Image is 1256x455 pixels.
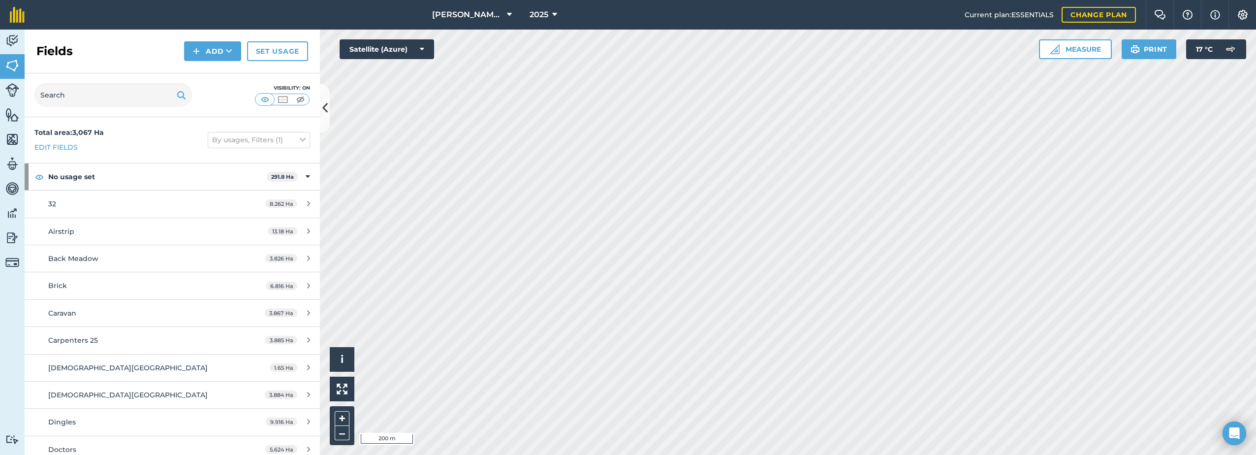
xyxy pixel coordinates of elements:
[1237,10,1249,20] img: A cog icon
[34,142,78,153] a: Edit fields
[268,227,297,235] span: 13.18 Ha
[247,41,308,61] a: Set usage
[5,107,19,122] img: svg+xml;base64,PHN2ZyB4bWxucz0iaHR0cDovL3d3dy53My5vcmcvMjAwMC9zdmciIHdpZHRoPSI1NiIgaGVpZ2h0PSI2MC...
[25,382,320,408] a: [DEMOGRAPHIC_DATA][GEOGRAPHIC_DATA]3.884 Ha
[25,218,320,245] a: Airstrip13.18 Ha
[48,199,56,208] span: 32
[34,128,104,137] strong: Total area : 3,067 Ha
[1221,39,1240,59] img: svg+xml;base64,PD94bWwgdmVyc2lvbj0iMS4wIiBlbmNvZGluZz0idXRmLTgiPz4KPCEtLSBHZW5lcmF0b3I6IEFkb2JlIE...
[48,309,76,318] span: Caravan
[1210,9,1220,21] img: svg+xml;base64,PHN2ZyB4bWxucz0iaHR0cDovL3d3dy53My5vcmcvMjAwMC9zdmciIHdpZHRoPSIxNyIgaGVpZ2h0PSIxNy...
[432,9,503,21] span: [PERSON_NAME] Farm Life
[337,384,347,394] img: Four arrows, one pointing top left, one top right, one bottom right and the last bottom left
[184,41,241,61] button: Add
[25,300,320,326] a: Caravan3.867 Ha
[25,327,320,354] a: Carpenters 253.885 Ha
[5,132,19,147] img: svg+xml;base64,PHN2ZyB4bWxucz0iaHR0cDovL3d3dy53My5vcmcvMjAwMC9zdmciIHdpZHRoPSI1NiIgaGVpZ2h0PSI2MC...
[1039,39,1112,59] button: Measure
[48,363,208,372] span: [DEMOGRAPHIC_DATA][GEOGRAPHIC_DATA]
[5,435,19,444] img: svg+xml;base64,PD94bWwgdmVyc2lvbj0iMS4wIiBlbmNvZGluZz0idXRmLTgiPz4KPCEtLSBHZW5lcmF0b3I6IEFkb2JlIE...
[48,418,76,426] span: Dingles
[5,181,19,196] img: svg+xml;base64,PD94bWwgdmVyc2lvbj0iMS4wIiBlbmNvZGluZz0idXRmLTgiPz4KPCEtLSBHZW5lcmF0b3I6IEFkb2JlIE...
[5,83,19,97] img: svg+xml;base64,PD94bWwgdmVyc2lvbj0iMS4wIiBlbmNvZGluZz0idXRmLTgiPz4KPCEtLSBHZW5lcmF0b3I6IEFkb2JlIE...
[1130,43,1140,55] img: svg+xml;base64,PHN2ZyB4bWxucz0iaHR0cDovL3d3dy53My5vcmcvMjAwMC9zdmciIHdpZHRoPSIxOSIgaGVpZ2h0PSIyNC...
[1154,10,1166,20] img: Two speech bubbles overlapping with the left bubble in the forefront
[208,132,310,148] button: By usages, Filters (1)
[1182,10,1193,20] img: A question mark icon
[1122,39,1177,59] button: Print
[294,95,307,104] img: svg+xml;base64,PHN2ZyB4bWxucz0iaHR0cDovL3d3dy53My5vcmcvMjAwMC9zdmciIHdpZHRoPSI1MCIgaGVpZ2h0PSI0MC...
[1196,39,1213,59] span: 17 ° C
[25,272,320,299] a: Brick6.816 Ha
[48,336,98,345] span: Carpenters 25
[330,347,354,372] button: i
[265,254,297,262] span: 3.826 Ha
[335,411,349,426] button: +
[265,309,297,317] span: 3.867 Ha
[5,58,19,73] img: svg+xml;base64,PHN2ZyB4bWxucz0iaHR0cDovL3d3dy53My5vcmcvMjAwMC9zdmciIHdpZHRoPSI1NiIgaGVpZ2h0PSI2MC...
[5,157,19,171] img: svg+xml;base64,PD94bWwgdmVyc2lvbj0iMS4wIiBlbmNvZGluZz0idXRmLTgiPz4KPCEtLSBHZW5lcmF0b3I6IEFkb2JlIE...
[1050,44,1060,54] img: Ruler icon
[48,227,74,236] span: Airstrip
[35,171,44,183] img: svg+xml;base64,PHN2ZyB4bWxucz0iaHR0cDovL3d3dy53My5vcmcvMjAwMC9zdmciIHdpZHRoPSIxOCIgaGVpZ2h0PSIyNC...
[266,282,297,290] span: 6.816 Ha
[265,390,297,399] span: 3.884 Ha
[48,281,67,290] span: Brick
[259,95,271,104] img: svg+xml;base64,PHN2ZyB4bWxucz0iaHR0cDovL3d3dy53My5vcmcvMjAwMC9zdmciIHdpZHRoPSI1MCIgaGVpZ2h0PSI0MC...
[5,206,19,221] img: svg+xml;base64,PD94bWwgdmVyc2lvbj0iMS4wIiBlbmNvZGluZz0idXRmLTgiPz4KPCEtLSBHZW5lcmF0b3I6IEFkb2JlIE...
[266,418,297,426] span: 9.916 Ha
[277,95,289,104] img: svg+xml;base64,PHN2ZyB4bWxucz0iaHR0cDovL3d3dy53My5vcmcvMjAwMC9zdmciIHdpZHRoPSI1MCIgaGVpZ2h0PSI0MC...
[48,254,98,263] span: Back Meadow
[25,409,320,435] a: Dingles9.916 Ha
[48,445,76,454] span: Doctors
[265,445,297,454] span: 5.624 Ha
[5,230,19,245] img: svg+xml;base64,PD94bWwgdmVyc2lvbj0iMS4wIiBlbmNvZGluZz0idXRmLTgiPz4KPCEtLSBHZW5lcmF0b3I6IEFkb2JlIE...
[48,163,267,190] strong: No usage set
[36,43,73,59] h2: Fields
[1186,39,1246,59] button: 17 °C
[25,163,320,190] div: No usage set291.8 Ha
[25,355,320,381] a: [DEMOGRAPHIC_DATA][GEOGRAPHIC_DATA]1.65 Ha
[10,7,25,23] img: fieldmargin Logo
[5,256,19,269] img: svg+xml;base64,PD94bWwgdmVyc2lvbj0iMS4wIiBlbmNvZGluZz0idXRmLTgiPz4KPCEtLSBHZW5lcmF0b3I6IEFkb2JlIE...
[48,390,208,399] span: [DEMOGRAPHIC_DATA][GEOGRAPHIC_DATA]
[341,353,344,365] span: i
[34,83,192,107] input: Search
[335,426,349,440] button: –
[255,84,310,92] div: Visibility: On
[25,245,320,272] a: Back Meadow3.826 Ha
[1062,7,1136,23] a: Change plan
[530,9,548,21] span: 2025
[25,191,320,217] a: 328.262 Ha
[5,33,19,48] img: svg+xml;base64,PD94bWwgdmVyc2lvbj0iMS4wIiBlbmNvZGluZz0idXRmLTgiPz4KPCEtLSBHZW5lcmF0b3I6IEFkb2JlIE...
[1223,422,1246,445] div: Open Intercom Messenger
[265,199,297,208] span: 8.262 Ha
[270,363,297,372] span: 1.65 Ha
[965,9,1054,20] span: Current plan : ESSENTIALS
[265,336,297,344] span: 3.885 Ha
[271,173,294,180] strong: 291.8 Ha
[193,45,200,57] img: svg+xml;base64,PHN2ZyB4bWxucz0iaHR0cDovL3d3dy53My5vcmcvMjAwMC9zdmciIHdpZHRoPSIxNCIgaGVpZ2h0PSIyNC...
[177,89,186,101] img: svg+xml;base64,PHN2ZyB4bWxucz0iaHR0cDovL3d3dy53My5vcmcvMjAwMC9zdmciIHdpZHRoPSIxOSIgaGVpZ2h0PSIyNC...
[340,39,434,59] button: Satellite (Azure)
